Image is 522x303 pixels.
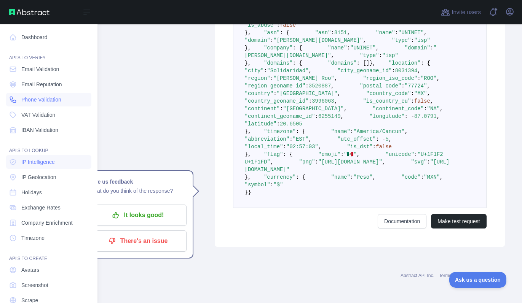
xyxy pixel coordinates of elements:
[405,83,427,89] span: "77724"
[376,45,379,51] span: ,
[21,96,61,103] span: Phone Validation
[245,121,277,127] span: "latitude"
[273,90,276,97] span: :
[6,138,91,154] div: API'S TO LOOKUP
[360,83,401,89] span: "postal_code"
[245,22,277,28] span: "is_abuse"
[270,37,273,43] span: :
[270,159,273,165] span: ,
[347,45,350,51] span: :
[283,144,286,150] span: :
[21,219,73,227] span: Company Enrichment
[398,30,424,36] span: "UNINET"
[245,151,251,157] span: },
[337,90,340,97] span: ,
[270,182,273,188] span: :
[427,159,430,165] span: :
[376,144,392,150] span: false
[382,52,398,59] span: "isp"
[270,75,273,81] span: :
[277,22,280,28] span: :
[312,98,334,104] span: 3996063
[318,113,341,119] span: 6255149
[296,174,305,180] span: : {
[273,75,334,81] span: "[PERSON_NAME] Roo"
[6,46,91,61] div: API'S TO VERIFY
[245,68,264,74] span: "city"
[264,30,280,36] span: "asn"
[293,136,309,142] span: "EST"
[245,90,274,97] span: "country"
[289,136,292,142] span: :
[334,30,347,36] span: 8151
[280,106,283,112] span: :
[6,170,91,184] a: IP Geolocation
[363,75,417,81] span: "region_iso_code"
[331,30,334,36] span: :
[315,30,331,36] span: "asn"
[245,83,306,89] span: "region_geoname_id"
[344,106,347,112] span: ,
[6,231,91,245] a: Timezone
[334,75,337,81] span: ,
[382,159,385,165] span: ,
[439,273,472,278] a: Terms of service
[379,52,382,59] span: :
[334,98,337,104] span: ,
[283,106,344,112] span: "[GEOGRAPHIC_DATA]"
[264,128,296,135] span: "timezone"
[411,90,414,97] span: :
[21,266,39,274] span: Avatars
[424,174,440,180] span: "MXN"
[309,98,312,104] span: :
[6,216,91,230] a: Company Enrichment
[273,37,363,43] span: "[PERSON_NAME][DOMAIN_NAME]"
[431,214,486,228] button: Make test request
[6,30,91,44] a: Dashboard
[363,37,366,43] span: ,
[366,90,411,97] span: "country_code"
[21,65,59,73] span: Email Validation
[421,174,424,180] span: :
[414,113,437,119] span: 87.0791
[6,263,91,277] a: Avatars
[6,108,91,122] a: VAT Validation
[315,159,318,165] span: :
[245,174,251,180] span: },
[277,121,280,127] span: :
[401,174,420,180] span: "code"
[405,113,414,119] span: : -
[389,136,392,142] span: ,
[421,75,437,81] span: "ROO"
[439,6,482,18] button: Invite users
[414,37,430,43] span: "isp"
[245,60,251,66] span: },
[245,144,283,150] span: "local_time"
[427,83,430,89] span: ,
[437,75,440,81] span: ,
[331,174,350,180] span: "name"
[328,45,347,51] span: "name"
[305,83,308,89] span: :
[6,93,91,106] a: Phone Validation
[299,159,315,165] span: "png"
[6,201,91,214] a: Exchange Rates
[405,45,430,51] span: "domain"
[6,78,91,91] a: Email Reputation
[440,106,443,112] span: ,
[331,128,350,135] span: "name"
[6,246,91,262] div: API'S TO CREATE
[376,30,395,36] span: "name"
[21,204,61,211] span: Exchange Rates
[293,60,302,66] span: : {
[21,111,55,119] span: VAT Validation
[328,60,357,66] span: "domains"
[264,68,267,74] span: :
[414,151,417,157] span: :
[401,273,434,278] a: Abstract API Inc.
[344,151,357,157] span: "🇲🇽"
[245,128,251,135] span: },
[245,106,280,112] span: "continent"
[21,281,48,289] span: Screenshot
[309,68,312,74] span: ,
